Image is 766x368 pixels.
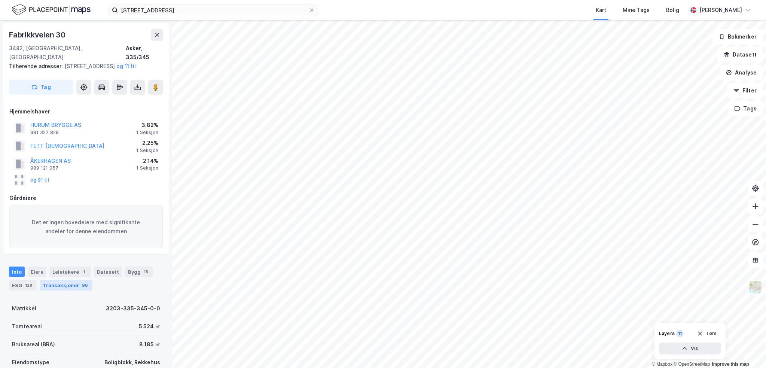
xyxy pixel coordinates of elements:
div: 1 Seksjon [136,147,158,153]
div: 3203-335-345-0-0 [106,304,160,313]
a: Mapbox [652,362,672,367]
a: Improve this map [712,362,749,367]
iframe: Chat Widget [729,332,766,368]
input: Søk på adresse, matrikkel, gårdeiere, leietakere eller personer [118,4,309,16]
div: 1 [80,268,88,276]
div: [STREET_ADDRESS] [9,62,157,71]
div: Gårdeiere [9,194,163,203]
div: Boligblokk, Rekkehus [104,358,160,367]
div: 5 524 ㎡ [139,322,160,331]
div: Eiere [28,267,46,277]
button: Vis [659,343,721,355]
div: Hjemmelshaver [9,107,163,116]
div: 18 [142,268,150,276]
div: 11 [676,330,684,337]
div: [PERSON_NAME] [699,6,742,15]
div: Info [9,267,25,277]
div: Kontrollprogram for chat [729,332,766,368]
div: ESG [9,280,37,291]
span: Tilhørende adresser: [9,63,64,69]
img: Z [748,280,763,294]
div: 981 327 829 [30,130,59,136]
button: Bokmerker [712,29,763,44]
div: 1 Seksjon [136,130,158,136]
div: 3482, [GEOGRAPHIC_DATA], [GEOGRAPHIC_DATA] [9,44,126,62]
button: Tøm [692,328,721,340]
div: Matrikkel [12,304,36,313]
div: Kart [596,6,606,15]
button: Analyse [720,65,763,80]
div: Mine Tags [623,6,650,15]
div: Asker, 335/345 [126,44,163,62]
button: Tags [728,101,763,116]
div: 128 [24,282,34,289]
img: logo.f888ab2527a4732fd821a326f86c7f29.svg [12,3,91,16]
div: Det er ingen hovedeiere med signifikante andeler for denne eiendommen [9,206,163,248]
button: Datasett [717,47,763,62]
div: Fabrikkveien 30 [9,29,67,41]
div: 96 [80,282,89,289]
div: Bygg [125,267,153,277]
div: Eiendomstype [12,358,49,367]
div: Bruksareal (BRA) [12,340,55,349]
div: 3.82% [136,121,158,130]
a: OpenStreetMap [674,362,710,367]
div: Bolig [666,6,679,15]
div: 989 121 057 [30,165,58,171]
div: 2.25% [136,139,158,147]
div: Tomteareal [12,322,42,331]
div: 2.14% [136,156,158,165]
div: Transaksjoner [40,280,92,291]
div: 8 185 ㎡ [139,340,160,349]
div: 1 Seksjon [136,165,158,171]
div: Leietakere [49,267,91,277]
button: Tag [9,80,73,95]
div: Layers [659,331,675,337]
button: Filter [727,83,763,98]
div: Datasett [94,267,122,277]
